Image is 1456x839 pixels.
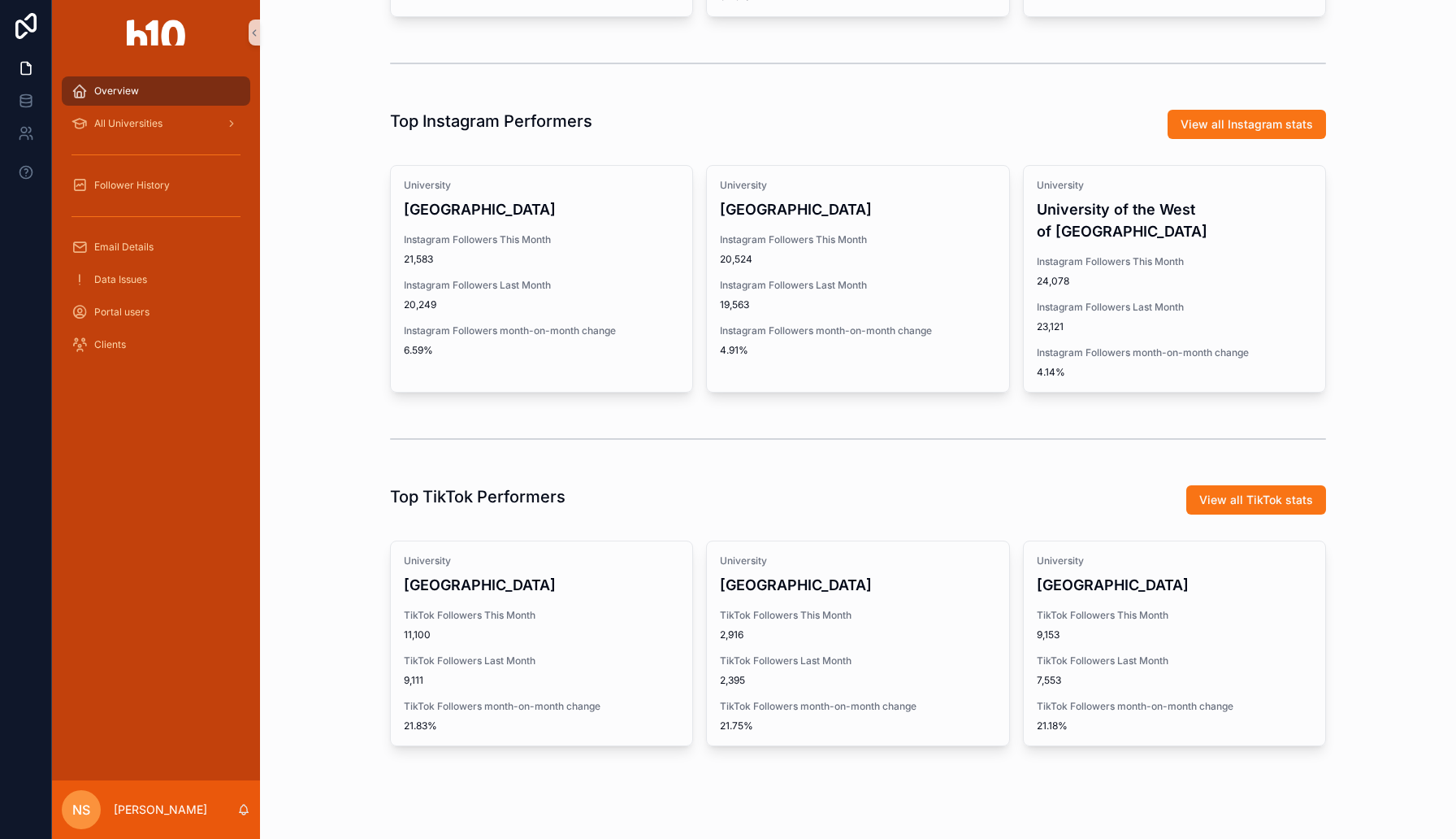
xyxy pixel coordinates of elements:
span: Clients [94,338,126,351]
span: University [404,554,679,567]
h4: [GEOGRAPHIC_DATA] [404,198,679,220]
h1: Top Instagram Performers [390,110,592,133]
a: University[GEOGRAPHIC_DATA]Instagram Followers This Month20,524Instagram Followers Last Month19,5... [706,165,1009,393]
h1: Top TikTok Performers [390,485,565,508]
span: 2,395 [720,674,995,687]
a: All Universities [62,109,250,138]
span: Instagram Followers Last Month [1037,301,1312,314]
a: Follower History [62,171,250,200]
button: View all Instagram stats [1168,110,1326,139]
button: View all TikTok stats [1186,485,1326,515]
span: Email Details [94,241,154,254]
h4: University of the West of [GEOGRAPHIC_DATA] [1037,198,1312,242]
span: Instagram Followers This Month [720,233,995,246]
span: 20,524 [720,253,995,266]
span: Portal users [94,306,149,319]
span: View all TikTok stats [1199,492,1313,508]
img: App logo [127,20,185,46]
span: TikTok Followers month-on-month change [1037,700,1312,713]
a: Clients [62,330,250,359]
span: 20,249 [404,298,679,311]
span: 21,583 [404,253,679,266]
span: 6.59% [404,344,679,357]
h4: [GEOGRAPHIC_DATA] [1037,574,1312,596]
span: Instagram Followers Last Month [404,279,679,292]
h4: [GEOGRAPHIC_DATA] [720,198,995,220]
span: 21.83% [404,719,679,732]
span: 21.75% [720,719,995,732]
span: TikTok Followers This Month [1037,609,1312,622]
span: University [720,554,995,567]
span: TikTok Followers This Month [720,609,995,622]
span: 21.18% [1037,719,1312,732]
span: Instagram Followers month-on-month change [720,324,995,337]
span: TikTok Followers Last Month [404,654,679,667]
span: 9,153 [1037,628,1312,641]
span: 9,111 [404,674,679,687]
span: Overview [94,85,139,98]
a: University[GEOGRAPHIC_DATA]TikTok Followers This Month11,100TikTok Followers Last Month9,111TikTo... [390,541,693,746]
span: 23,121 [1037,320,1312,333]
span: TikTok Followers month-on-month change [720,700,995,713]
h4: [GEOGRAPHIC_DATA] [404,574,679,596]
span: 4.91% [720,344,995,357]
span: NS [72,800,90,819]
a: Portal users [62,298,250,327]
span: University [1037,554,1312,567]
a: Overview [62,76,250,106]
span: Instagram Followers This Month [1037,255,1312,268]
span: TikTok Followers month-on-month change [404,700,679,713]
a: University[GEOGRAPHIC_DATA]TikTok Followers This Month9,153TikTok Followers Last Month7,553TikTok... [1023,541,1326,746]
span: Follower History [94,179,170,192]
span: University [720,179,995,192]
a: University[GEOGRAPHIC_DATA]TikTok Followers This Month2,916TikTok Followers Last Month2,395TikTok... [706,541,1009,746]
span: Instagram Followers month-on-month change [404,324,679,337]
span: 11,100 [404,628,679,641]
span: 4.14% [1037,366,1312,379]
span: TikTok Followers This Month [404,609,679,622]
span: View all Instagram stats [1181,116,1313,133]
span: 2,916 [720,628,995,641]
span: University [1037,179,1312,192]
span: TikTok Followers Last Month [1037,654,1312,667]
span: Instagram Followers month-on-month change [1037,346,1312,359]
p: [PERSON_NAME] [114,802,207,818]
span: University [404,179,679,192]
span: 24,078 [1037,275,1312,288]
span: All Universities [94,117,162,130]
a: UniversityUniversity of the West of [GEOGRAPHIC_DATA]Instagram Followers This Month24,078Instagra... [1023,165,1326,393]
a: University[GEOGRAPHIC_DATA]Instagram Followers This Month21,583Instagram Followers Last Month20,2... [390,165,693,393]
a: Email Details [62,233,250,262]
span: Instagram Followers This Month [404,233,679,246]
span: TikTok Followers Last Month [720,654,995,667]
a: Data Issues [62,265,250,294]
span: Instagram Followers Last Month [720,279,995,292]
div: scrollable content [52,65,260,380]
span: 7,553 [1037,674,1312,687]
h4: [GEOGRAPHIC_DATA] [720,574,995,596]
span: Data Issues [94,273,147,286]
span: 19,563 [720,298,995,311]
